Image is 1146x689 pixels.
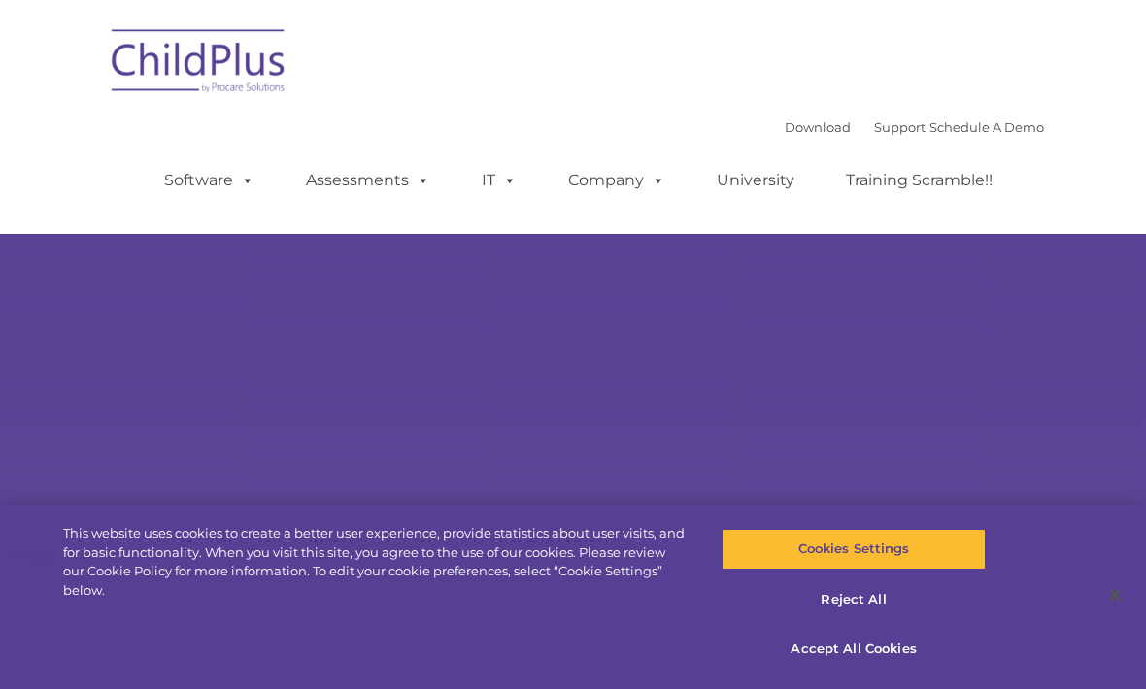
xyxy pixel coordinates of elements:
[549,161,685,200] a: Company
[826,161,1012,200] a: Training Scramble!!
[722,529,985,570] button: Cookies Settings
[722,629,985,670] button: Accept All Cookies
[785,119,1044,135] font: |
[102,16,296,113] img: ChildPlus by Procare Solutions
[697,161,814,200] a: University
[785,119,851,135] a: Download
[1094,574,1136,616] button: Close
[874,119,926,135] a: Support
[286,161,450,200] a: Assessments
[145,161,274,200] a: Software
[722,579,985,620] button: Reject All
[63,524,688,600] div: This website uses cookies to create a better user experience, provide statistics about user visit...
[462,161,536,200] a: IT
[929,119,1044,135] a: Schedule A Demo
